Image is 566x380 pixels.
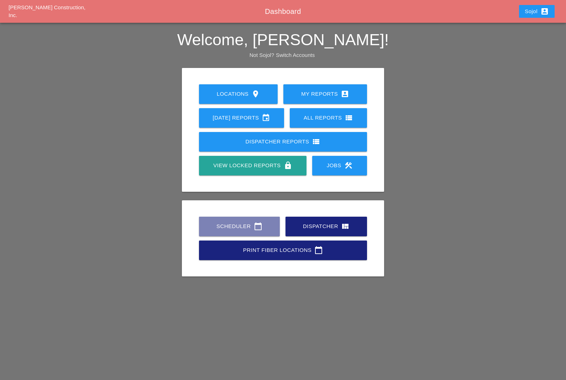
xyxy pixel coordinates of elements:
i: view_list [345,114,353,122]
a: Scheduler [199,217,280,236]
a: [DATE] Reports [199,108,284,128]
div: Print Fiber Locations [210,246,356,254]
a: Locations [199,84,278,104]
div: All Reports [301,114,356,122]
a: Dispatcher [285,217,367,236]
a: Print Fiber Locations [199,241,367,260]
span: Dashboard [265,7,301,15]
a: Switch Accounts [276,52,315,58]
div: Sojol [525,7,549,16]
div: My Reports [295,90,356,98]
i: lock [284,161,292,170]
div: Dispatcher [297,222,356,231]
i: calendar_today [314,246,323,254]
a: Dispatcher Reports [199,132,367,152]
i: construction [344,161,353,170]
div: Dispatcher Reports [210,137,356,146]
div: Locations [210,90,267,98]
i: view_list [312,137,320,146]
i: account_box [341,90,349,98]
a: My Reports [283,84,367,104]
a: [PERSON_NAME] Construction, Inc. [9,4,85,19]
a: View Locked Reports [199,156,306,175]
button: Sojol [519,5,555,18]
div: Scheduler [210,222,268,231]
i: calendar_today [254,222,262,231]
div: Jobs [324,161,356,170]
a: Jobs [312,156,367,175]
div: [DATE] Reports [210,114,273,122]
i: event [262,114,270,122]
div: View Locked Reports [210,161,295,170]
a: All Reports [290,108,367,128]
i: account_box [540,7,549,16]
span: Not Sojol? [250,52,274,58]
i: location_on [251,90,260,98]
i: view_quilt [341,222,350,231]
